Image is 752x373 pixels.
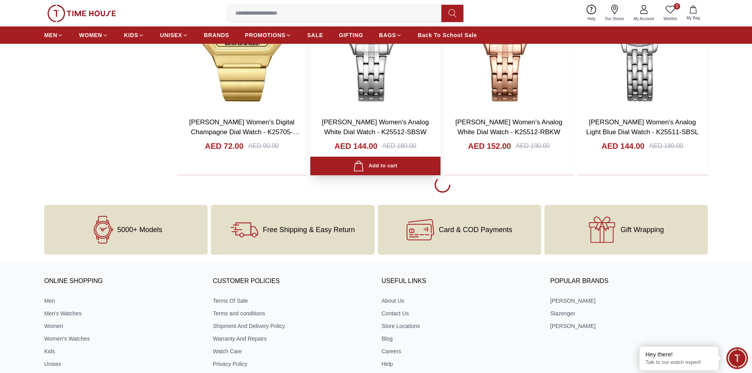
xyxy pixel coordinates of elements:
[382,360,539,368] a: Help
[382,309,539,317] a: Contact Us
[213,309,370,317] a: Terms and conditions
[455,118,562,136] a: [PERSON_NAME] Women's Analog White Dial Watch - K25512-RBKW
[44,322,202,330] a: Women
[213,335,370,343] a: Warranty And Repairs
[213,322,370,330] a: Shipment And Delivery Policy
[44,297,202,305] a: Men
[550,322,708,330] a: [PERSON_NAME]
[310,157,440,175] button: Add to cart
[44,335,202,343] a: Women's Watches
[248,141,279,151] div: AED 90.00
[263,226,355,234] span: Free Shipping & Easy Return
[586,118,699,136] a: [PERSON_NAME] Women's Analog Light Blue Dial Watch - K25511-SBSL
[213,360,370,368] a: Privacy Policy
[649,141,683,151] div: AED 180.00
[213,297,370,305] a: Terms Of Sale
[660,16,680,22] span: Wishlist
[307,31,323,39] span: SALE
[124,31,138,39] span: KIDS
[160,31,182,39] span: UNISEX
[379,31,396,39] span: BAGS
[79,31,102,39] span: WOMEN
[44,360,202,368] a: Unisex
[468,141,511,152] h4: AED 152.00
[245,28,292,42] a: PROMOTIONS
[79,28,108,42] a: WOMEN
[602,16,627,22] span: Our Stores
[550,297,708,305] a: [PERSON_NAME]
[516,141,549,151] div: AED 190.00
[600,3,629,23] a: Our Stores
[160,28,188,42] a: UNISEX
[44,276,202,287] h3: ONLINE SHOPPING
[382,276,539,287] h3: USEFUL LINKS
[645,359,713,366] p: Talk to our watch expert!
[382,322,539,330] a: Store Locations
[674,3,680,9] span: 0
[418,28,477,42] a: Back To School Sale
[645,351,713,358] div: Hey there!
[682,4,705,22] button: My Bag
[334,141,377,152] h4: AED 144.00
[189,118,299,146] a: [PERSON_NAME] Women's Digital Champagne Dial Watch - K25705-GBGC
[117,226,162,234] span: 5000+ Models
[583,3,600,23] a: Help
[382,297,539,305] a: About Us
[550,309,708,317] a: Slazenger
[683,15,703,21] span: My Bag
[379,28,402,42] a: BAGS
[418,31,477,39] span: Back To School Sale
[322,118,429,136] a: [PERSON_NAME] Women's Analog White Dial Watch - K25512-SBSW
[659,3,682,23] a: 0Wishlist
[205,141,244,152] h4: AED 72.00
[602,141,645,152] h4: AED 144.00
[213,347,370,355] a: Watch Care
[204,28,229,42] a: BRANDS
[124,28,144,42] a: KIDS
[307,28,323,42] a: SALE
[47,5,116,22] img: ...
[44,28,63,42] a: MEN
[44,309,202,317] a: Men's Watches
[382,347,539,355] a: Careers
[439,226,512,234] span: Card & COD Payments
[204,31,229,39] span: BRANDS
[245,31,286,39] span: PROMOTIONS
[339,28,363,42] a: GIFTING
[550,276,708,287] h3: Popular Brands
[621,226,664,234] span: Gift Wrapping
[44,347,202,355] a: Kids
[382,335,539,343] a: Blog
[353,161,397,171] div: Add to cart
[726,347,748,369] div: Chat Widget
[382,141,416,151] div: AED 180.00
[44,31,57,39] span: MEN
[584,16,599,22] span: Help
[339,31,363,39] span: GIFTING
[630,16,657,22] span: My Account
[213,276,370,287] h3: CUSTOMER POLICIES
